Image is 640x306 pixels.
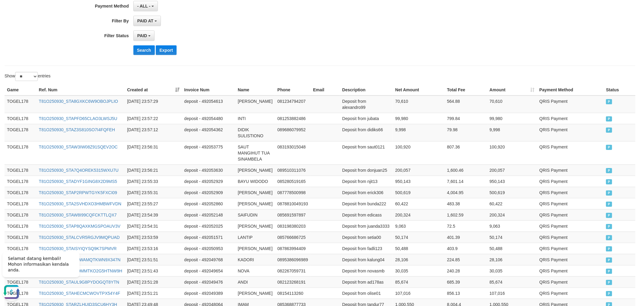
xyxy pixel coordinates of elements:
td: deposit - 492054362 [182,124,235,141]
span: PAID [606,99,612,104]
td: 224.85 [445,254,487,265]
td: Deposit from donjuan25 [340,164,393,176]
span: PAID [606,269,612,274]
td: 50,174 [393,232,445,243]
td: 1,600.46 [445,164,487,176]
td: QRIS Payment [537,198,604,209]
td: deposit - 492049654 [182,265,235,276]
td: 85,674 [487,276,537,288]
button: Open LiveChat chat widget [2,36,21,54]
span: PAID AT [137,18,153,23]
td: 081234794207 [275,96,311,113]
td: [DATE] 23:51:43 [125,265,182,276]
td: [DATE] 23:55:33 [125,176,182,187]
button: - ALL - [133,1,158,11]
td: 089686079952 [275,124,311,141]
td: 799.84 [445,113,487,124]
td: [DATE] 23:51:21 [125,288,182,299]
td: SAUT MANGIHUT TUA SINAMBELA [235,141,275,164]
td: 082123268191 [275,276,311,288]
td: 99,980 [487,113,537,124]
td: [DATE] 23:51:51 [125,254,182,265]
td: 107,016 [487,288,537,299]
th: Description [340,84,393,96]
td: 08154113260 [275,288,311,299]
td: Deposit from erick306 [340,187,393,198]
td: Deposit from juanda3333 [340,220,393,232]
td: 081253882486 [275,113,311,124]
td: deposit - 492051571 [182,232,235,243]
th: Amount: activate to sort column ascending [487,84,537,96]
td: [DATE] 23:56:31 [125,141,182,164]
td: 483.38 [445,198,487,209]
td: deposit - 492049389 [182,288,235,299]
td: 083193015048 [275,141,311,164]
span: PAID [606,128,612,133]
td: 99,980 [393,113,445,124]
td: QRIS Payment [537,288,604,299]
td: 70,610 [487,96,537,113]
td: 240.28 [445,265,487,276]
td: Deposit from kalung04 [340,254,393,265]
td: [DATE] 23:54:39 [125,209,182,220]
td: QRIS Payment [537,164,604,176]
td: 28,106 [393,254,445,265]
a: T81O250930_STA2SVHDXO3HMBWFVDN [39,201,121,206]
td: TOGEL178 [5,243,36,254]
td: 500,619 [393,187,445,198]
button: Search [133,45,155,55]
span: PAID [606,246,612,252]
td: 107,016 [393,288,445,299]
td: Deposit from ad178as [340,276,393,288]
td: deposit - 492052148 [182,209,235,220]
th: Name [235,84,275,96]
span: PAID [606,179,612,184]
span: PAID [606,190,612,196]
span: Selamat datang kembali! Mohon informasikan kendala anda. [8,9,69,26]
td: [PERSON_NAME] [235,243,275,254]
td: 200,324 [393,209,445,220]
td: QRIS Payment [537,220,604,232]
td: [DATE] 23:53:59 [125,232,182,243]
td: 082267059731 [275,265,311,276]
td: deposit - 492052860 [182,198,235,209]
th: Total Fee [445,84,487,96]
span: PAID [137,33,147,38]
td: 085280519165 [275,176,311,187]
td: 950,143 [487,176,537,187]
th: Payment Method [537,84,604,96]
td: 72.5 [445,220,487,232]
label: Show entries [5,72,51,81]
td: [DATE] 23:51:28 [125,276,182,288]
td: Deposit from alexandro99 [340,96,393,113]
th: Email [311,84,340,96]
td: LANTIP [235,232,275,243]
td: 807.36 [445,141,487,164]
th: Status [604,84,635,96]
td: 30,035 [487,265,537,276]
button: PAID AT [133,16,161,26]
td: TOGEL178 [5,96,36,113]
td: [DATE] 23:54:31 [125,220,182,232]
td: 083198380203 [275,220,311,232]
th: Ref. Num [36,84,125,96]
select: Showentries [15,72,38,81]
td: 4,004.95 [445,187,487,198]
td: TOGEL178 [5,113,36,124]
button: Export [156,45,176,55]
td: TOGEL178 [5,187,36,198]
span: PAID [606,116,612,122]
span: PAID [606,258,612,263]
td: TOGEL178 [5,209,36,220]
td: QRIS Payment [537,124,604,141]
th: Net Amount [393,84,445,96]
a: T81O250930_STAISYIQYSQ9K7SPMVR [39,246,116,251]
td: TOGEL178 [5,176,36,187]
span: PAID [606,145,612,150]
td: deposit - 492053775 [182,141,235,164]
span: PAID [606,291,612,296]
td: [DATE] 23:55:31 [125,187,182,198]
td: KADORI [235,254,275,265]
td: 50,488 [393,243,445,254]
td: 9,998 [393,124,445,141]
